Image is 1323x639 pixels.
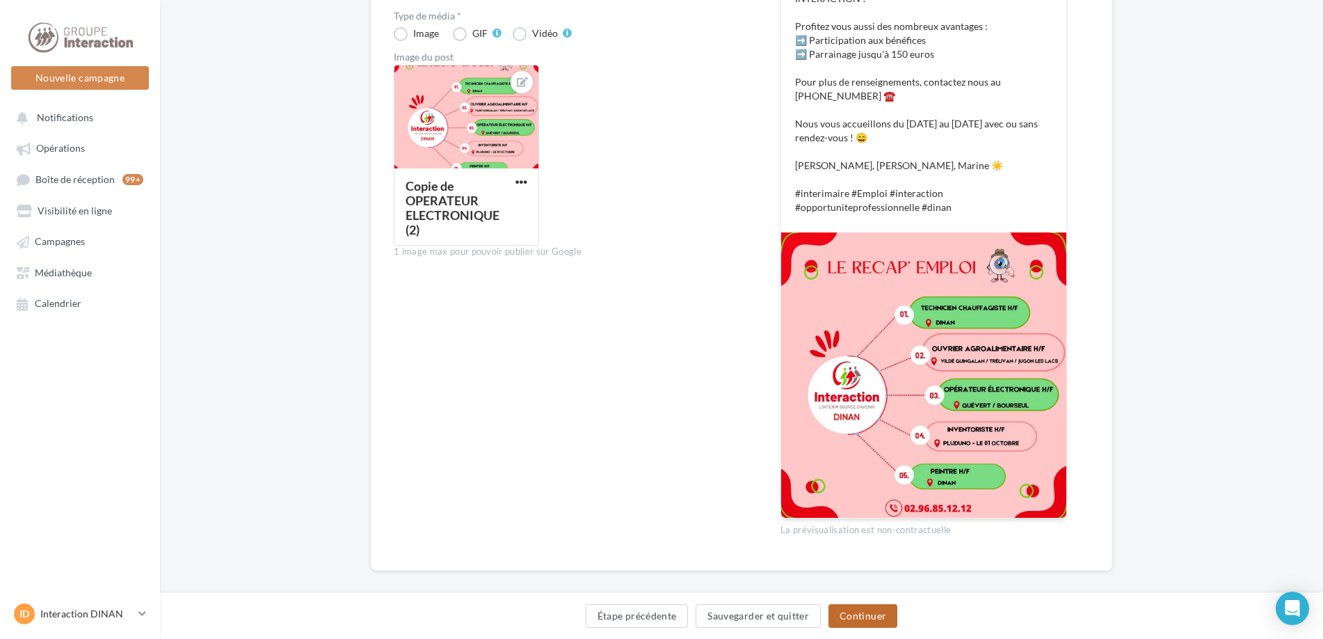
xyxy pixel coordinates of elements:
a: Boîte de réception99+ [8,166,152,192]
span: Médiathèque [35,267,92,278]
label: Type de média * [394,11,758,21]
div: 99+ [122,174,143,185]
button: Sauvegarder et quitter [696,604,821,628]
div: Copie de OPERATEUR ELECTRONIQUE (2) [406,178,499,237]
div: La prévisualisation est non-contractuelle [780,519,1067,537]
span: Notifications [37,111,93,123]
span: Visibilité en ligne [38,205,112,216]
div: GIF [472,29,488,38]
a: Campagnes [8,228,152,253]
a: Médiathèque [8,260,152,285]
button: Étape précédente [586,604,689,628]
a: Calendrier [8,290,152,315]
a: Opérations [8,135,152,160]
span: ID [19,607,29,621]
div: Image [413,29,439,38]
span: Campagnes [35,236,85,248]
div: 1 image max pour pouvoir publier sur Google [394,246,758,258]
button: Nouvelle campagne [11,66,149,90]
span: Opérations [36,143,85,155]
button: Notifications [8,104,146,129]
button: Continuer [828,604,897,628]
a: Visibilité en ligne [8,198,152,223]
div: Image du post [394,52,758,62]
span: Calendrier [35,298,81,310]
div: Vidéo [532,29,558,38]
div: Open Intercom Messenger [1276,592,1309,625]
a: ID Interaction DINAN [11,601,149,627]
span: Boîte de réception [35,173,115,185]
p: Interaction DINAN [40,607,133,621]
